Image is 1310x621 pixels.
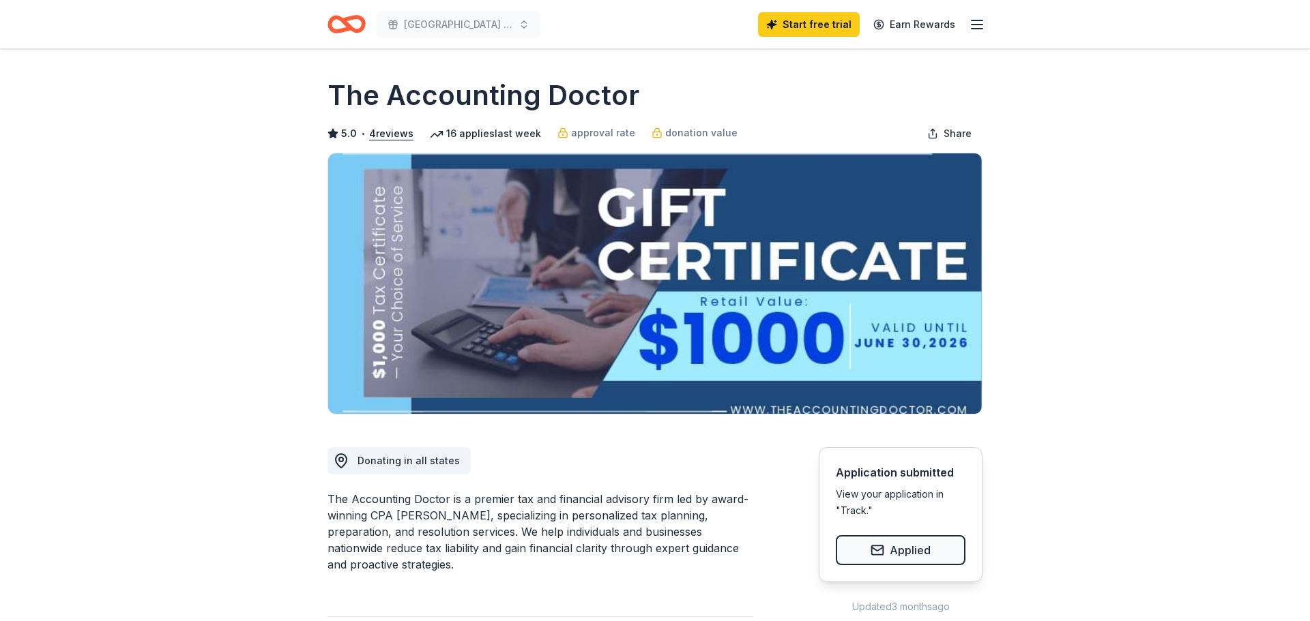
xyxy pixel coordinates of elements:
h1: The Accounting Doctor [327,76,639,115]
button: [GEOGRAPHIC_DATA] Graduation Ball/Annual Fashion Show 2026 [377,11,540,38]
a: Home [327,8,366,40]
div: 16 applies last week [430,125,541,142]
a: Earn Rewards [865,12,963,37]
div: The Accounting Doctor is a premier tax and financial advisory firm led by award-winning CPA [PERS... [327,491,753,573]
span: • [361,128,366,139]
span: donation value [665,125,738,141]
div: View your application in "Track." [836,486,965,519]
div: Application submitted [836,464,965,481]
span: Donating in all states [358,455,460,466]
a: donation value [652,125,738,141]
span: Share [944,125,972,142]
a: approval rate [557,125,635,141]
span: 5.0 [341,125,357,142]
a: Start free trial [758,12,860,37]
span: [GEOGRAPHIC_DATA] Graduation Ball/Annual Fashion Show 2026 [404,16,513,33]
img: Image for The Accounting Doctor [328,153,982,414]
span: approval rate [571,125,635,141]
button: Share [916,120,982,147]
div: Updated 3 months ago [819,599,982,615]
button: Applied [836,535,965,565]
span: Applied [890,541,931,559]
button: 4reviews [369,125,413,142]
